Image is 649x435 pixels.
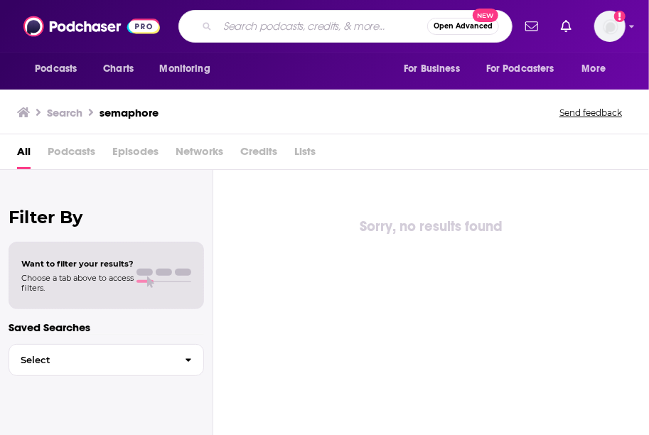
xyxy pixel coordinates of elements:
span: Networks [176,140,223,169]
span: Charts [103,59,134,79]
button: open menu [394,55,478,82]
span: For Podcasters [486,59,554,79]
span: Lists [294,140,316,169]
h2: Filter By [9,207,204,227]
span: Monitoring [159,59,210,79]
h3: semaphore [100,106,159,119]
p: Saved Searches [9,321,204,334]
a: Show notifications dropdown [555,14,577,38]
button: Send feedback [555,107,626,119]
svg: Add a profile image [614,11,626,22]
span: Logged in as acurnyn [594,11,626,42]
a: All [17,140,31,169]
span: Podcasts [35,59,77,79]
span: Select [9,355,173,365]
span: Open Advanced [434,23,493,30]
div: Search podcasts, credits, & more... [178,10,513,43]
span: New [473,9,498,22]
span: Podcasts [48,140,95,169]
button: Show profile menu [594,11,626,42]
span: Choose a tab above to access filters. [21,273,134,293]
h3: Search [47,106,82,119]
span: Credits [240,140,277,169]
button: Select [9,344,204,376]
button: open menu [149,55,228,82]
span: More [582,59,606,79]
span: For Business [404,59,460,79]
a: Show notifications dropdown [520,14,544,38]
div: Sorry, no results found [213,215,649,238]
input: Search podcasts, credits, & more... [218,15,427,38]
button: open menu [477,55,575,82]
span: Want to filter your results? [21,259,134,269]
button: Open AdvancedNew [427,18,499,35]
button: open menu [25,55,95,82]
a: Charts [94,55,142,82]
img: Podchaser - Follow, Share and Rate Podcasts [23,13,160,40]
img: User Profile [594,11,626,42]
button: open menu [572,55,624,82]
span: Episodes [112,140,159,169]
